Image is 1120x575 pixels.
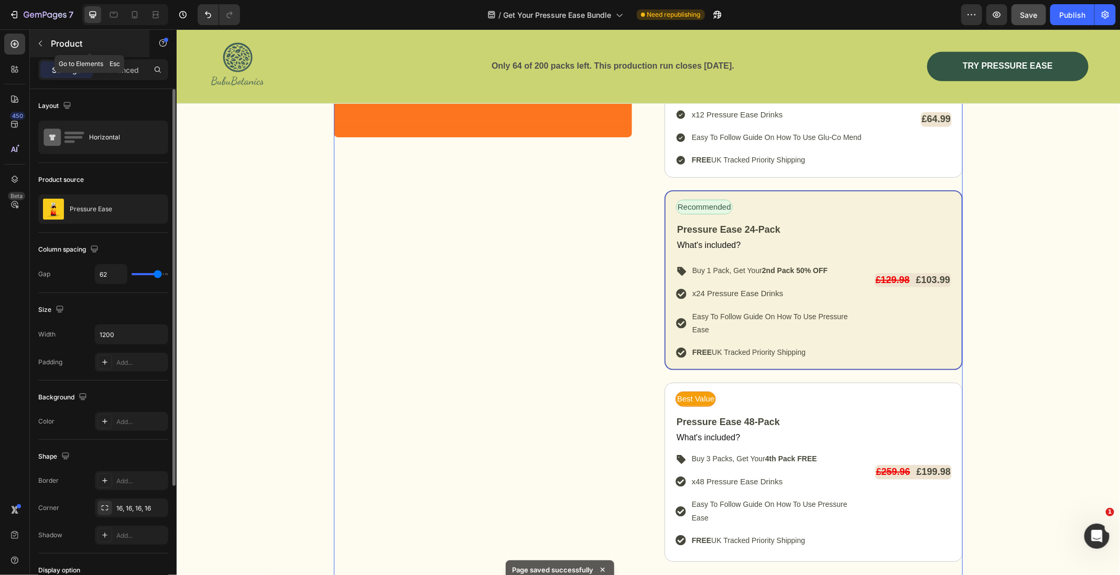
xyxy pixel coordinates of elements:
[116,417,166,427] div: Add...
[38,175,84,185] div: Product source
[739,436,775,450] div: £199.98
[499,9,502,20] span: /
[1050,4,1094,25] button: Publish
[38,450,72,464] div: Shape
[500,387,689,399] p: Pressure Ease 48-Pack
[43,199,64,220] img: product feature img
[95,265,127,284] input: Auto
[10,112,25,120] div: 450
[103,64,139,75] p: Advanced
[516,235,688,248] p: Buy 1 Pack, Get Your
[116,476,166,486] div: Add...
[515,102,685,115] p: Easy To Follow Guide On How To Use Glu-Co Mend
[1106,508,1114,516] span: 1
[515,505,689,518] p: UK Tracked Priority Shipping
[516,319,535,327] strong: FREE
[515,81,606,90] span: x12 Pressure Ease Drinks
[198,4,240,25] div: Undo/Redo
[515,448,606,457] span: x48 Pressure Ease Drinks
[38,269,50,279] div: Gap
[501,172,554,184] p: Recommended
[589,425,640,433] strong: 4th Pack FREE
[515,469,689,495] p: Easy To Follow Guide On How To Use Pressure Ease
[515,423,689,436] p: Buy 3 Packs, Get Your
[4,4,78,25] button: 7
[1020,10,1038,19] span: Save
[177,29,1120,575] iframe: Design area
[38,357,62,367] div: Padding
[1012,4,1046,25] button: Save
[515,124,685,137] p: UK Tracked Priority Shipping
[698,244,734,258] div: £129.98
[70,205,112,213] p: Pressure Ease
[116,531,166,540] div: Add...
[38,566,80,575] div: Display option
[38,390,89,405] div: Background
[504,9,612,20] span: Get Your Pressure Ease Bundle
[38,530,62,540] div: Shadow
[501,195,604,205] strong: Pressure Ease 24-Pack
[38,503,59,513] div: Corner
[89,125,153,149] div: Horizontal
[116,358,166,367] div: Add...
[38,417,55,426] div: Color
[38,303,66,317] div: Size
[516,317,688,330] p: UK Tracked Priority Shipping
[751,23,912,52] a: TRY PRESSURE EASE
[501,365,538,374] span: Best Value
[647,10,701,19] span: Need republishing
[1084,524,1110,549] iframe: Intercom live chat
[738,244,775,258] div: £103.99
[515,507,535,515] strong: FREE
[585,237,651,245] strong: 2nd Pack 50% OFF
[95,325,168,344] input: Auto
[516,281,688,307] p: Easy To Follow Guide On How To Use Pressure Ease
[69,8,73,21] p: 7
[190,29,683,45] p: Only 64 of 200 packs left. This production run closes [DATE].
[500,401,689,416] p: What's included?
[51,37,140,50] p: Product
[512,565,593,575] p: Page saved successfully
[38,330,56,339] div: Width
[744,83,775,97] div: £64.99
[699,436,735,450] div: £259.96
[1059,9,1085,20] div: Publish
[116,504,166,513] div: 16, 16, 16, 16
[516,259,606,268] span: x24 Pressure Ease Drinks
[501,209,689,224] p: What's included?
[52,64,81,75] p: Settings
[38,99,73,113] div: Layout
[8,192,25,200] div: Beta
[38,476,59,485] div: Border
[515,126,535,135] strong: FREE
[38,243,101,257] div: Column spacing
[786,31,876,42] p: TRY PRESSURE EASE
